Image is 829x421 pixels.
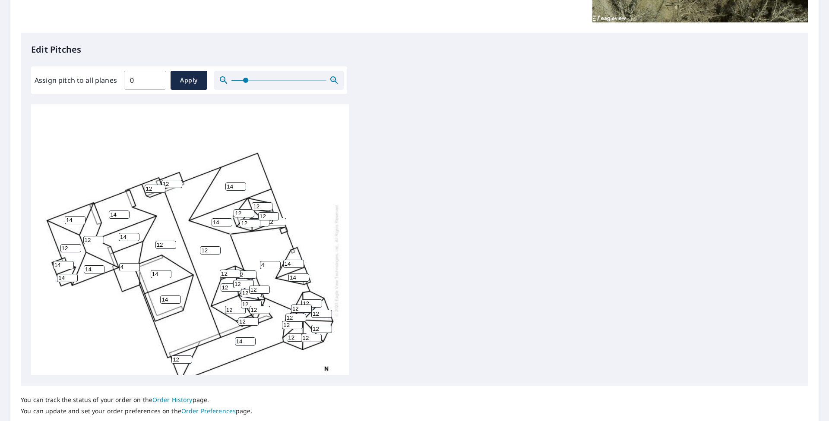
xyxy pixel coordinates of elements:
button: Apply [171,71,207,90]
a: Order History [152,396,193,404]
span: Apply [177,75,200,86]
input: 00.0 [124,68,166,92]
p: You can track the status of your order on the page. [21,396,253,404]
p: You can update and set your order preferences on the page. [21,407,253,415]
label: Assign pitch to all planes [35,75,117,85]
p: Edit Pitches [31,43,798,56]
a: Order Preferences [181,407,236,415]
